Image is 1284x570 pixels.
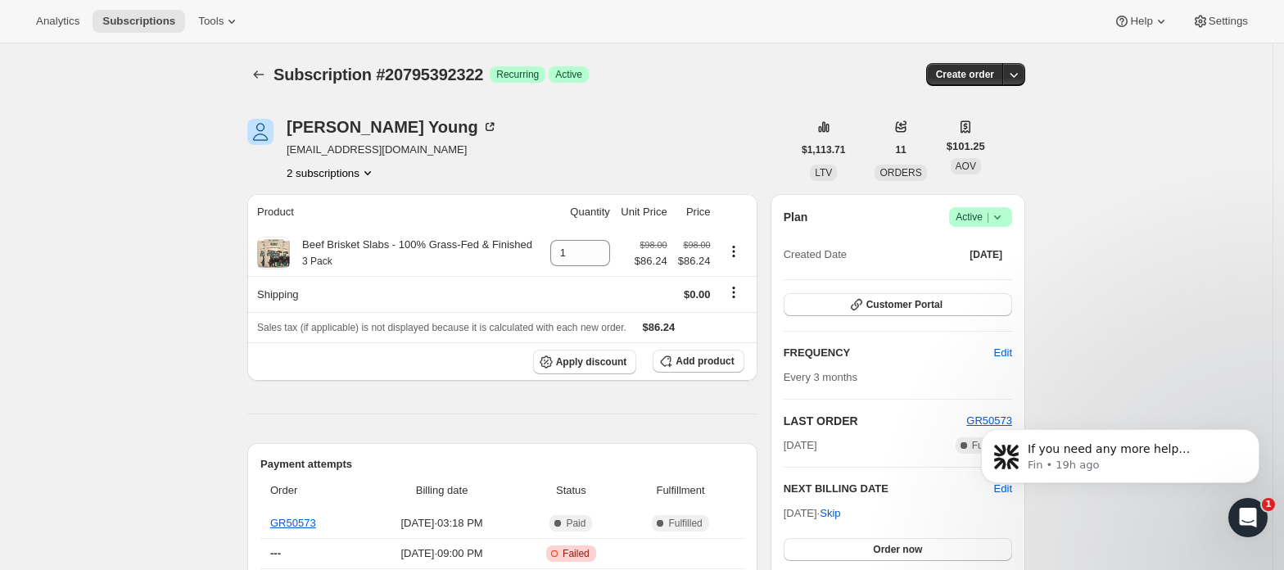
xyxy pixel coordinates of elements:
span: LTV [815,167,832,179]
button: Order now [784,538,1012,561]
h2: FREQUENCY [784,345,994,361]
button: $1,113.71 [792,138,855,161]
button: Subscriptions [93,10,185,33]
span: Tools [198,15,224,28]
span: Create order [936,68,994,81]
span: [DATE] [784,437,817,454]
span: Settings [1209,15,1248,28]
span: Skip [820,505,840,522]
span: Status [525,482,617,499]
button: Shipping actions [721,283,747,301]
span: $101.25 [947,138,985,155]
th: Shipping [247,276,544,312]
h2: Payment attempts [260,456,744,473]
button: Subscriptions [247,63,270,86]
th: Product [247,194,544,230]
div: [PERSON_NAME] Young [287,119,498,135]
span: | [987,210,989,224]
span: Every 3 months [784,371,857,383]
button: Customer Portal [784,293,1012,316]
span: Apply discount [556,355,627,369]
span: $86.24 [635,253,667,269]
th: Price [672,194,716,230]
span: [DATE] · [784,507,841,519]
button: Apply discount [533,350,637,374]
iframe: Intercom live chat [1228,498,1268,537]
small: $98.00 [683,240,710,250]
small: $98.00 [640,240,667,250]
span: 11 [895,143,906,156]
span: Analytics [36,15,79,28]
span: $86.24 [677,253,711,269]
small: 3 Pack [302,256,332,267]
span: Order now [873,543,922,556]
span: [EMAIL_ADDRESS][DOMAIN_NAME] [287,142,498,158]
span: $1,113.71 [802,143,845,156]
th: Quantity [544,194,615,230]
span: Stanley Young [247,119,274,145]
span: Paid [566,517,585,530]
button: 11 [885,138,916,161]
button: Product actions [721,242,747,260]
span: [DATE] · 09:00 PM [368,545,516,562]
button: Help [1104,10,1178,33]
span: $86.24 [643,321,676,333]
p: Message from Fin, sent 19h ago [71,63,283,78]
span: If you need any more help understanding our SMS subscription management features, please let me k... [71,47,279,158]
span: Created Date [784,247,847,263]
span: Edit [994,345,1012,361]
span: 1 [1262,498,1275,511]
h2: Plan [784,209,808,225]
span: Add product [676,355,734,368]
span: Fulfilled [668,517,702,530]
span: Customer Portal [866,298,943,311]
span: $0.00 [684,288,711,301]
button: Create order [926,63,1004,86]
button: Edit [984,340,1022,366]
span: Billing date [368,482,516,499]
h2: NEXT BILLING DATE [784,481,994,497]
h2: LAST ORDER [784,413,967,429]
button: Skip [810,500,850,527]
span: Subscription #20795392322 [274,66,483,84]
span: Sales tax (if applicable) is not displayed because it is calculated with each new order. [257,322,626,333]
span: Recurring [496,68,539,81]
button: Tools [188,10,250,33]
img: product img [257,237,290,269]
span: [DATE] [970,248,1002,261]
button: [DATE] [960,243,1012,266]
div: Beef Brisket Slabs - 100% Grass-Fed & Finished [290,237,532,269]
a: GR50573 [270,517,316,529]
span: Failed [563,547,590,560]
span: Help [1130,15,1152,28]
button: Product actions [287,165,376,181]
button: Add product [653,350,744,373]
span: Active [555,68,582,81]
span: [DATE] · 03:18 PM [368,515,516,532]
span: ORDERS [879,167,921,179]
button: Settings [1182,10,1258,33]
span: Active [956,209,1006,225]
iframe: Intercom notifications message [956,395,1284,526]
th: Unit Price [615,194,672,230]
th: Order [260,473,364,509]
span: Fulfillment [626,482,734,499]
span: AOV [956,161,976,172]
span: --- [270,547,281,559]
button: Analytics [26,10,89,33]
span: Subscriptions [102,15,175,28]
